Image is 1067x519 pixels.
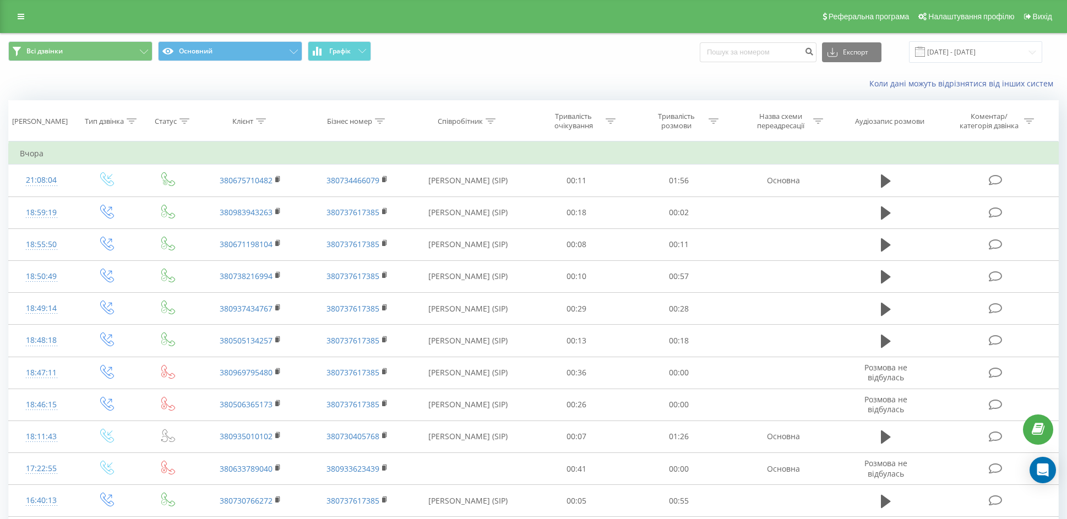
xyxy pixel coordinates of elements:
td: [PERSON_NAME] (SIP) [410,260,525,292]
td: 00:10 [525,260,628,292]
button: Всі дзвінки [8,41,153,61]
td: 00:36 [525,357,628,389]
td: 00:05 [525,485,628,517]
td: [PERSON_NAME] (SIP) [410,485,525,517]
td: 00:00 [628,453,730,485]
a: 380737617385 [326,303,379,314]
td: 00:08 [525,228,628,260]
a: 380983943263 [220,207,273,217]
div: Бізнес номер [327,117,372,126]
span: Розмова не відбулась [864,394,907,414]
div: 18:47:11 [20,362,63,384]
td: [PERSON_NAME] (SIP) [410,196,525,228]
div: 21:08:04 [20,170,63,191]
td: 00:18 [628,325,730,357]
a: 380737617385 [326,399,379,409]
td: 00:00 [628,357,730,389]
a: 380633789040 [220,463,273,474]
a: Коли дані можуть відрізнятися вiд інших систем [869,78,1059,89]
div: 18:55:50 [20,234,63,255]
a: 380737617385 [326,495,379,506]
div: Статус [155,117,177,126]
a: 380730405768 [326,431,379,441]
td: Вчора [9,143,1059,165]
td: Основна [730,453,837,485]
td: [PERSON_NAME] (SIP) [410,357,525,389]
span: Налаштування профілю [928,12,1014,21]
a: 380737617385 [326,335,379,346]
div: 18:59:19 [20,202,63,223]
div: 18:11:43 [20,426,63,447]
div: 16:40:13 [20,490,63,511]
td: 01:26 [628,420,730,452]
a: 380505134257 [220,335,273,346]
div: Клієнт [232,117,253,126]
span: Розмова не відбулась [864,458,907,478]
td: 00:41 [525,453,628,485]
button: Графік [308,41,371,61]
a: 380738216994 [220,271,273,281]
a: 380506365173 [220,399,273,409]
td: 00:29 [525,293,628,325]
div: 18:48:18 [20,330,63,351]
a: 380730766272 [220,495,273,506]
a: 380969795480 [220,367,273,378]
a: 380933623439 [326,463,379,474]
td: 00:28 [628,293,730,325]
a: 380737617385 [326,207,379,217]
div: Тривалість розмови [647,112,706,130]
td: 00:11 [628,228,730,260]
button: Експорт [822,42,881,62]
td: [PERSON_NAME] (SIP) [410,389,525,420]
a: 380734466079 [326,175,379,185]
td: 00:00 [628,389,730,420]
span: Розмова не відбулась [864,362,907,383]
td: 00:02 [628,196,730,228]
span: Графік [329,47,351,55]
td: 00:26 [525,389,628,420]
td: [PERSON_NAME] (SIP) [410,165,525,196]
div: Аудіозапис розмови [855,117,924,126]
a: 380675710482 [220,175,273,185]
td: 00:13 [525,325,628,357]
div: 18:50:49 [20,266,63,287]
div: Співробітник [438,117,483,126]
td: [PERSON_NAME] (SIP) [410,228,525,260]
td: 00:18 [525,196,628,228]
div: 18:49:14 [20,298,63,319]
div: Тип дзвінка [85,117,124,126]
td: 01:56 [628,165,730,196]
div: Open Intercom Messenger [1030,457,1056,483]
a: 380937434767 [220,303,273,314]
div: Тривалість очікування [544,112,603,130]
td: 00:07 [525,420,628,452]
a: 380935010102 [220,431,273,441]
div: Назва схеми переадресації [752,112,810,130]
a: 380737617385 [326,367,379,378]
span: Реферальна програма [829,12,910,21]
td: 00:11 [525,165,628,196]
div: Коментар/категорія дзвінка [957,112,1021,130]
input: Пошук за номером [700,42,816,62]
div: 18:46:15 [20,394,63,416]
td: Основна [730,165,837,196]
button: Основний [158,41,302,61]
div: 17:22:55 [20,458,63,479]
span: Вихід [1033,12,1052,21]
a: 380737617385 [326,271,379,281]
td: [PERSON_NAME] (SIP) [410,420,525,452]
td: [PERSON_NAME] (SIP) [410,293,525,325]
td: 00:57 [628,260,730,292]
span: Всі дзвінки [26,47,63,56]
td: [PERSON_NAME] (SIP) [410,325,525,357]
div: [PERSON_NAME] [12,117,68,126]
a: 380737617385 [326,239,379,249]
td: Основна [730,420,837,452]
a: 380671198104 [220,239,273,249]
td: 00:55 [628,485,730,517]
